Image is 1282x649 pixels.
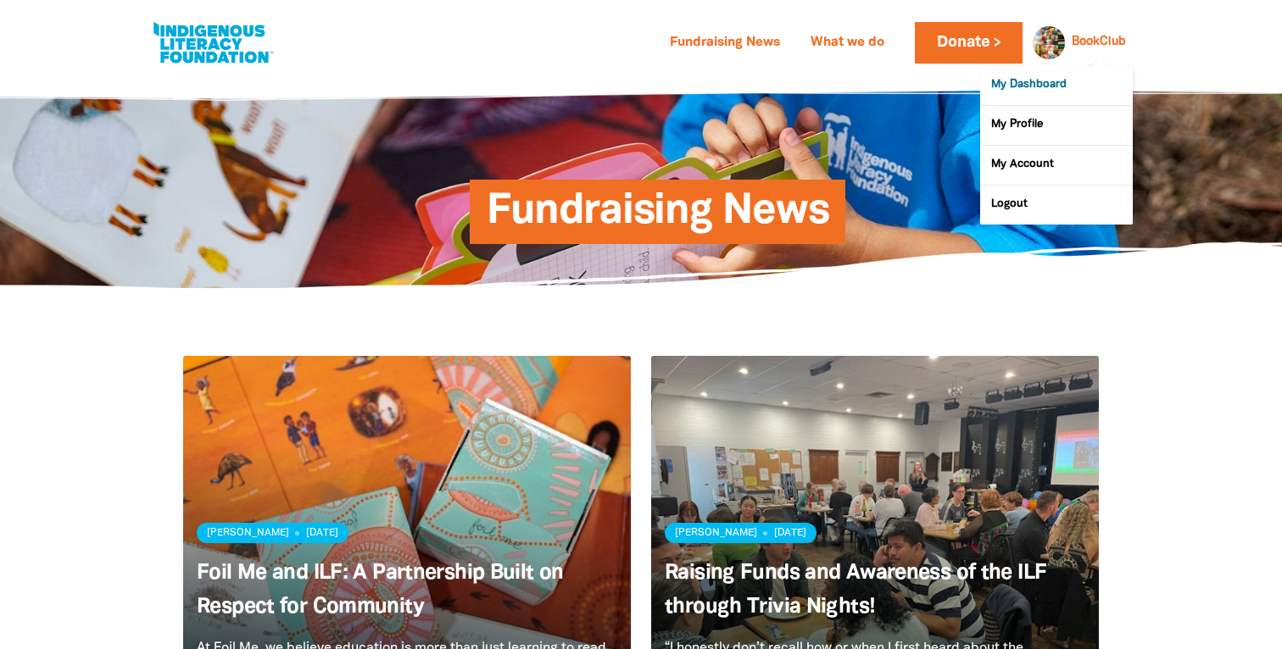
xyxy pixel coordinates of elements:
[980,66,1133,105] a: My Dashboard
[980,186,1133,225] a: Logout
[197,563,564,617] a: Foil Me and ILF: A Partnership Built on Respect for Community
[1072,36,1126,48] a: BookClub
[915,22,1022,64] a: Donate
[660,30,790,57] a: Fundraising News
[980,106,1133,145] a: My Profile
[665,563,1046,617] a: Raising Funds and Awareness of the ILF through Trivia Nights!
[980,146,1133,185] a: My Account
[800,30,895,57] a: What we do
[487,192,828,244] span: Fundraising News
